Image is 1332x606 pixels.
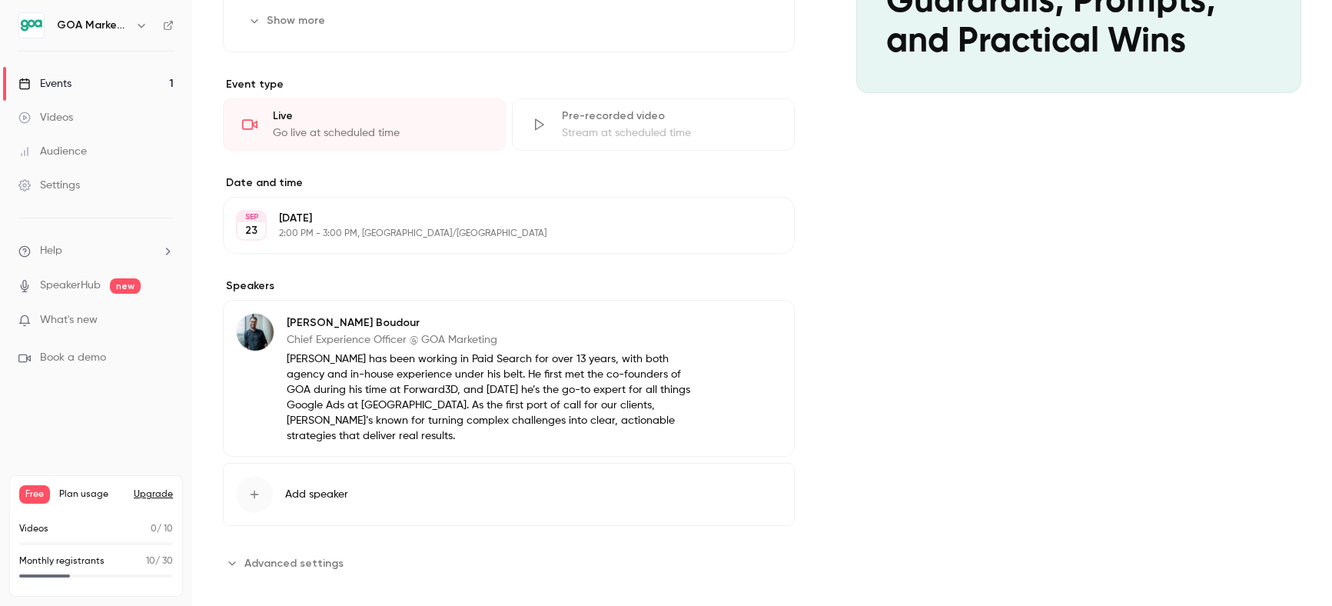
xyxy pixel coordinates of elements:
p: 23 [245,223,257,238]
p: 2:00 PM - 3:00 PM, [GEOGRAPHIC_DATA]/[GEOGRAPHIC_DATA] [279,228,713,240]
div: Audience [18,144,87,159]
div: Pre-recorded videoStream at scheduled time [512,98,795,151]
button: Advanced settings [223,551,353,575]
span: Book a demo [40,350,106,366]
label: Date and time [223,175,795,191]
p: [DATE] [279,211,713,226]
span: What's new [40,312,98,328]
div: Go live at scheduled time [273,125,487,141]
iframe: Noticeable Trigger [155,314,174,328]
div: Pre-recorded video [562,108,776,124]
span: Free [19,485,50,504]
div: Videos [18,110,73,125]
section: Advanced settings [223,551,795,575]
span: Help [40,243,62,259]
span: Add speaker [285,487,348,502]
p: Monthly registrants [19,554,105,568]
p: Chief Experience Officer @ GOA Marketing [287,332,695,348]
a: SpeakerHub [40,278,101,294]
p: / 30 [146,554,173,568]
div: Live [273,108,487,124]
div: Stream at scheduled time [562,125,776,141]
div: LiveGo live at scheduled time [223,98,506,151]
p: [PERSON_NAME] has been working in Paid Search for over 13 years, with both agency and in-house ex... [287,351,695,444]
span: 0 [151,524,157,534]
button: Upgrade [134,488,173,501]
span: Plan usage [59,488,125,501]
span: Advanced settings [244,555,344,571]
button: Add speaker [223,463,795,526]
span: new [110,278,141,294]
p: [PERSON_NAME] Boudour [287,315,695,331]
button: Show more [242,8,334,33]
label: Speakers [223,278,795,294]
p: Event type [223,77,795,92]
div: SEP [238,211,265,222]
p: / 10 [151,522,173,536]
h6: GOA Marketing [57,18,129,33]
div: Luke Boudour[PERSON_NAME] BoudourChief Experience Officer @ GOA Marketing[PERSON_NAME] has been w... [223,300,795,457]
img: GOA Marketing [19,13,44,38]
li: help-dropdown-opener [18,243,174,259]
img: Luke Boudour [237,314,274,351]
div: Settings [18,178,80,193]
span: 10 [146,557,155,566]
div: Events [18,76,71,92]
p: Videos [19,522,48,536]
